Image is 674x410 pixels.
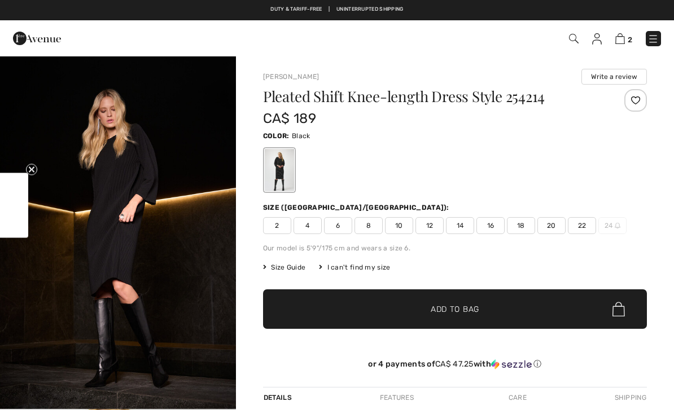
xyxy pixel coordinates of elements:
a: 1ère Avenue [13,32,61,43]
span: 2 [628,36,632,44]
a: [PERSON_NAME] [263,73,320,81]
span: 22 [568,217,596,234]
div: or 4 payments ofCA$ 47.25withSezzle Click to learn more about Sezzle [263,359,647,373]
span: Size Guide [263,262,305,272]
span: 2 [263,217,291,234]
span: Black [292,132,310,140]
img: Bag.svg [612,302,625,316]
span: CA$ 47.25 [435,359,474,369]
span: 16 [476,217,505,234]
span: 10 [385,217,413,234]
span: 24 [598,217,627,234]
img: Search [569,34,579,43]
a: Free Returns [373,6,410,14]
span: 14 [446,217,474,234]
div: Care [499,387,536,408]
a: Free shipping on orders over $99 [264,6,358,14]
span: 12 [415,217,444,234]
span: | [365,6,366,14]
span: 4 [294,217,322,234]
button: Write a review [581,69,647,85]
span: 20 [537,217,566,234]
button: Close teaser [26,164,37,175]
div: Features [370,387,423,408]
div: Black [265,149,294,191]
span: 18 [507,217,535,234]
div: Details [263,387,295,408]
div: Size ([GEOGRAPHIC_DATA]/[GEOGRAPHIC_DATA]): [263,202,452,213]
span: CA$ 189 [263,111,316,126]
a: 2 [615,32,632,45]
h1: Pleated Shift Knee-length Dress Style 254214 [263,89,583,104]
img: Menu [647,33,659,45]
span: Add to Bag [431,303,479,315]
img: My Info [592,33,602,45]
span: 8 [354,217,383,234]
img: Sezzle [491,359,532,369]
div: or 4 payments of with [263,359,647,369]
button: Add to Bag [263,289,647,329]
img: ring-m.svg [615,223,620,228]
div: Our model is 5'9"/175 cm and wears a size 6. [263,243,647,253]
div: I can't find my size [319,262,390,272]
span: Color: [263,132,290,140]
img: Shopping Bag [615,33,625,44]
span: 6 [324,217,352,234]
img: 1ère Avenue [13,27,61,50]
